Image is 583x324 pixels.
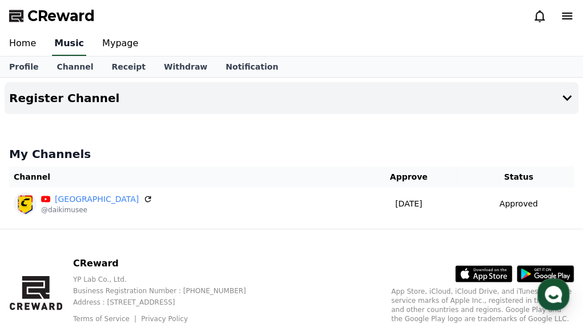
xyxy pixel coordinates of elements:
p: Address : [STREET_ADDRESS] [73,298,264,307]
a: Notification [216,56,287,77]
a: Receipt [102,56,155,77]
a: [GEOGRAPHIC_DATA] [55,193,139,205]
p: Approved [500,198,538,210]
a: Channel [47,56,102,77]
p: [DATE] [359,198,459,210]
p: YP Lab Co., Ltd. [73,275,264,284]
a: Mypage [93,32,147,56]
th: Approve [354,167,463,188]
th: Channel [9,167,354,188]
button: Register Channel [5,82,578,114]
span: Settings [169,246,197,256]
a: Privacy Policy [141,315,188,323]
a: Withdraw [155,56,216,77]
a: Settings [147,229,219,258]
span: CReward [27,7,95,25]
h4: Register Channel [9,92,119,104]
span: Messages [95,247,128,256]
a: Terms of Service [73,315,138,323]
img: Daiki Museum [14,192,37,215]
a: Music [52,32,86,56]
a: Home [3,229,75,258]
a: CReward [9,7,95,25]
p: @daikimusee [41,205,152,214]
th: Status [463,167,574,188]
h4: My Channels [9,146,574,162]
p: CReward [73,257,264,270]
a: Messages [75,229,147,258]
span: Home [29,246,49,256]
p: App Store, iCloud, iCloud Drive, and iTunes Store are service marks of Apple Inc., registered in ... [391,287,574,323]
p: Business Registration Number : [PHONE_NUMBER] [73,286,264,295]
